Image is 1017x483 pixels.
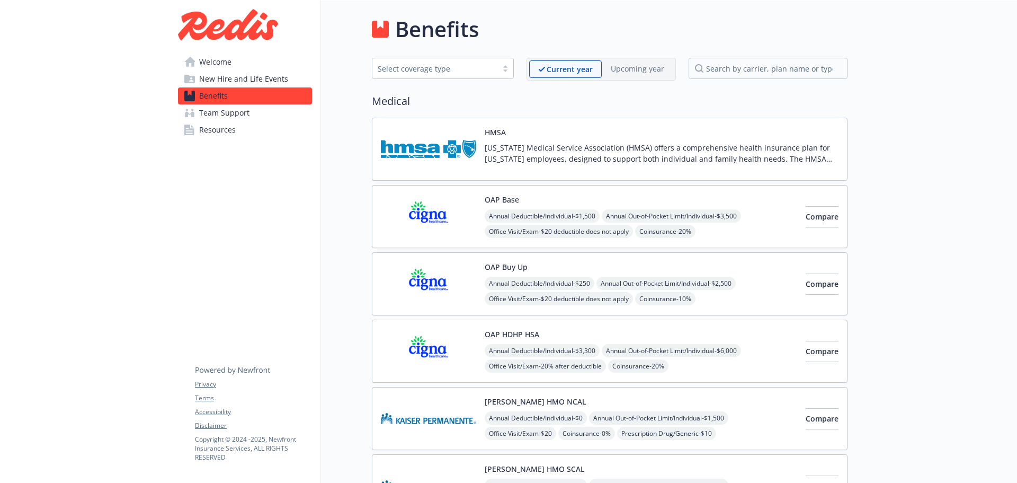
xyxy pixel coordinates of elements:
span: Coinsurance - 0% [558,427,615,440]
button: OAP Buy Up [485,261,528,273]
button: Compare [806,274,838,295]
a: Benefits [178,87,312,104]
span: Annual Out-of-Pocket Limit/Individual - $3,500 [602,209,741,223]
button: Compare [806,341,838,362]
a: Terms [195,393,311,403]
button: Compare [806,408,838,429]
h2: Medical [372,93,847,109]
p: [US_STATE] Medical Service Association (HMSA) offers a comprehensive health insurance plan for [U... [485,142,838,164]
a: Privacy [195,380,311,389]
span: Compare [806,212,838,222]
a: Disclaimer [195,421,311,431]
a: Resources [178,121,312,138]
button: HMSA [485,127,506,138]
p: Current year [547,64,593,75]
img: Hawaii Medical Service Association carrier logo [381,127,476,172]
span: Welcome [199,54,231,71]
span: Upcoming year [602,60,673,78]
span: Benefits [199,87,228,104]
span: Compare [806,279,838,289]
span: Compare [806,414,838,424]
div: Select coverage type [378,63,492,74]
span: Annual Out-of-Pocket Limit/Individual - $1,500 [589,411,728,425]
span: Coinsurance - 10% [635,292,695,305]
img: CIGNA carrier logo [381,261,476,306]
p: Upcoming year [611,63,664,74]
span: Annual Deductible/Individual - $3,300 [485,344,600,357]
span: Annual Deductible/Individual - $0 [485,411,587,425]
input: search by carrier, plan name or type [689,58,847,79]
span: Coinsurance - 20% [608,359,668,373]
span: New Hire and Life Events [199,71,288,87]
img: CIGNA carrier logo [381,329,476,374]
a: Welcome [178,54,312,71]
span: Office Visit/Exam - $20 deductible does not apply [485,225,633,238]
span: Annual Out-of-Pocket Limit/Individual - $2,500 [596,277,736,290]
span: Office Visit/Exam - 20% after deductible [485,359,606,373]
p: Copyright © 2024 - 2025 , Newfront Insurance Services, ALL RIGHTS RESERVED [195,435,311,462]
span: Coinsurance - 20% [635,225,695,238]
h1: Benefits [395,13,479,45]
span: Annual Out-of-Pocket Limit/Individual - $6,000 [602,344,741,357]
a: New Hire and Life Events [178,71,312,87]
span: Resources [199,121,236,138]
img: CIGNA carrier logo [381,194,476,239]
span: Annual Deductible/Individual - $250 [485,277,594,290]
span: Office Visit/Exam - $20 deductible does not apply [485,292,633,305]
span: Annual Deductible/Individual - $1,500 [485,209,600,223]
a: Accessibility [195,407,311,417]
button: [PERSON_NAME] HMO NCAL [485,396,586,407]
span: Office Visit/Exam - $20 [485,427,556,440]
span: Team Support [199,104,249,121]
button: Compare [806,206,838,227]
span: Prescription Drug/Generic - $10 [617,427,716,440]
a: Team Support [178,104,312,121]
img: Kaiser Permanente Insurance Company carrier logo [381,396,476,441]
span: Compare [806,346,838,356]
button: OAP Base [485,194,519,205]
button: [PERSON_NAME] HMO SCAL [485,463,584,475]
button: OAP HDHP HSA [485,329,539,340]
